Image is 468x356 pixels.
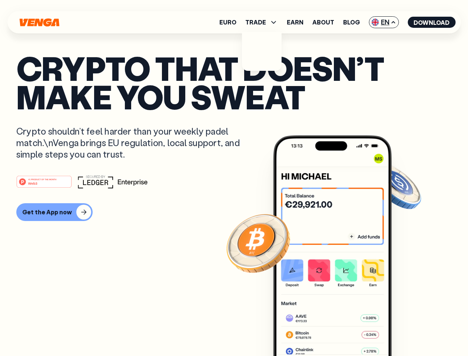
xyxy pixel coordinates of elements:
tspan: #1 PRODUCT OF THE MONTH [28,178,56,180]
div: Get the App now [22,208,72,216]
a: #1 PRODUCT OF THE MONTHWeb3 [16,180,72,189]
a: Get the App now [16,203,452,221]
span: TRADE [245,19,266,25]
tspan: Web3 [28,181,37,185]
p: Crypto shouldn’t feel harder than your weekly padel match.\nVenga brings EU regulation, local sup... [16,125,250,160]
a: Earn [287,19,303,25]
span: TRADE [245,18,278,27]
button: Get the App now [16,203,93,221]
img: Bitcoin [225,210,292,276]
button: Download [408,17,455,28]
a: Blog [343,19,360,25]
a: Euro [219,19,236,25]
p: Crypto that doesn’t make you sweat [16,54,452,111]
span: EN [369,16,399,28]
svg: Home [19,18,60,27]
a: About [312,19,334,25]
img: flag-uk [371,19,379,26]
img: USDC coin [369,159,423,213]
